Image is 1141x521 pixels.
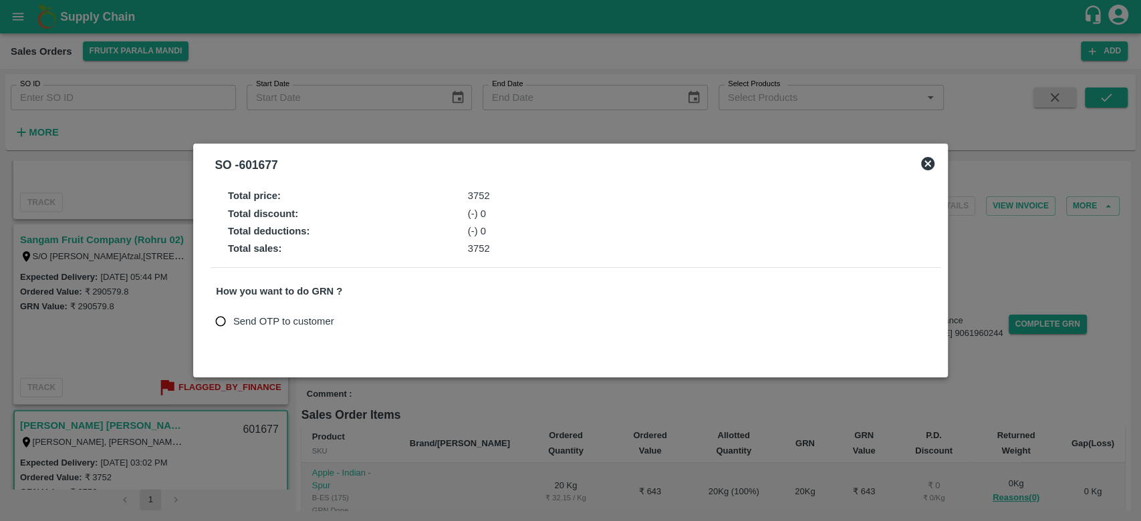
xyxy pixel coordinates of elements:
strong: Total discount : [228,208,298,219]
span: (-) 0 [468,208,486,219]
div: SO - 601677 [215,156,277,174]
span: 3752 [468,190,490,201]
span: (-) 0 [468,226,486,236]
strong: How you want to do GRN ? [216,286,342,297]
span: Send OTP to customer [233,314,334,329]
strong: Total sales : [228,243,282,254]
span: 3752 [468,243,490,254]
strong: Total price : [228,190,281,201]
strong: Total deductions : [228,226,310,236]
